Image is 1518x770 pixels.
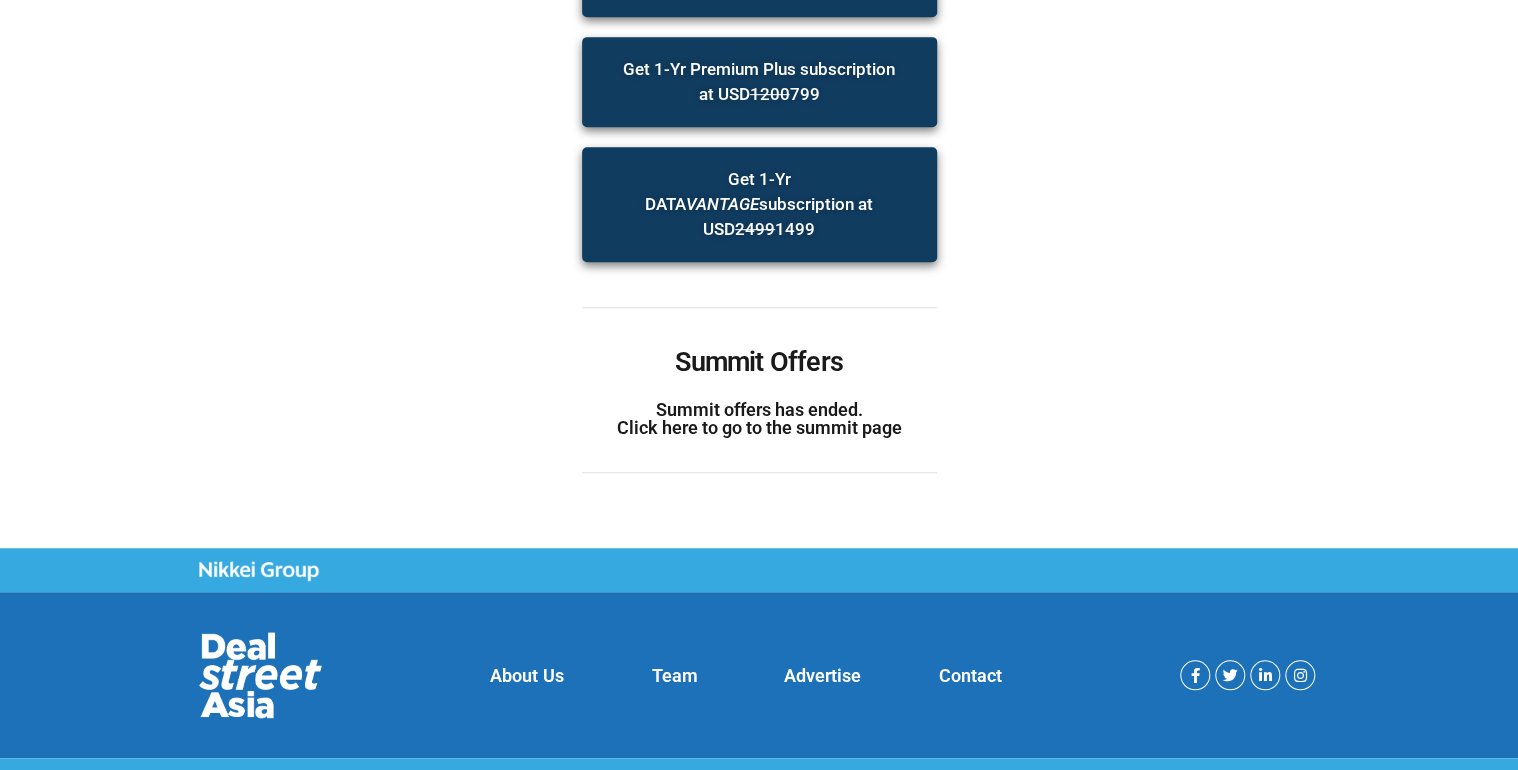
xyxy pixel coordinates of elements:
[939,665,1002,686] a: Contact
[735,219,775,239] s: 2499
[199,561,319,581] img: Nikkei Group
[622,167,897,242] span: Get 1-Yr DATA subscription at USD 1499
[622,57,897,107] span: Get 1-Yr Premium Plus subscription at USD 799
[784,665,861,686] a: Advertise
[750,84,790,104] s: 1200
[582,37,937,127] a: Get 1-Yr Premium Plus subscription at USD1200799
[582,147,937,262] a: Get 1-Yr DATAVANTAGEsubscription at USD24991499
[617,399,902,438] a: Summit offers has ended.Click here to go to the summit page
[490,665,563,686] a: About Us
[686,194,759,214] i: VANTAGE
[652,665,698,686] a: Team
[675,346,843,378] a: Summit Offers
